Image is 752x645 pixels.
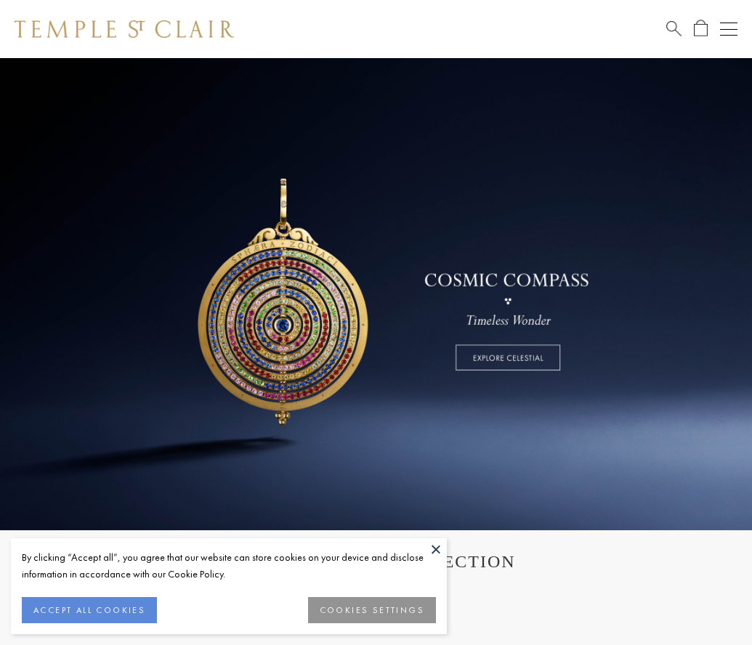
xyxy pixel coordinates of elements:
button: Open navigation [720,20,737,38]
button: ACCEPT ALL COOKIES [22,597,157,623]
div: By clicking “Accept all”, you agree that our website can store cookies on your device and disclos... [22,549,436,583]
button: COOKIES SETTINGS [308,597,436,623]
a: Search [666,20,682,38]
img: Temple St. Clair [15,20,234,38]
a: Open Shopping Bag [694,20,708,38]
